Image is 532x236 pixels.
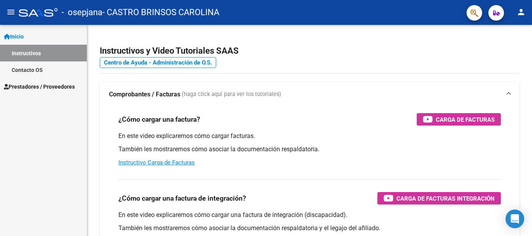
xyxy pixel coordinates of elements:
[100,44,520,58] h2: Instructivos y Video Tutoriales SAAS
[377,192,501,205] button: Carga de Facturas Integración
[118,224,501,233] p: También les mostraremos cómo asociar la documentación respaldatoria y el legajo del afiliado.
[436,115,495,124] span: Carga de Facturas
[118,132,501,140] p: En este video explicaremos cómo cargar facturas.
[396,194,495,203] span: Carga de Facturas Integración
[118,114,200,125] h3: ¿Cómo cargar una factura?
[516,7,526,17] mat-icon: person
[6,7,16,17] mat-icon: menu
[62,4,102,21] span: - osepjana
[506,210,524,228] div: Open Intercom Messenger
[109,90,180,99] strong: Comprobantes / Facturas
[100,57,216,68] a: Centro de Ayuda - Administración de O.S.
[182,90,281,99] span: (haga click aquí para ver los tutoriales)
[417,113,501,126] button: Carga de Facturas
[4,82,75,91] span: Prestadores / Proveedores
[118,159,195,166] a: Instructivo Carga de Facturas
[118,211,501,219] p: En este video explicaremos cómo cargar una factura de integración (discapacidad).
[100,82,520,107] mat-expansion-panel-header: Comprobantes / Facturas (haga click aquí para ver los tutoriales)
[118,145,501,154] p: También les mostraremos cómo asociar la documentación respaldatoria.
[118,193,246,204] h3: ¿Cómo cargar una factura de integración?
[102,4,219,21] span: - CASTRO BRINSOS CAROLINA
[4,32,24,41] span: Inicio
